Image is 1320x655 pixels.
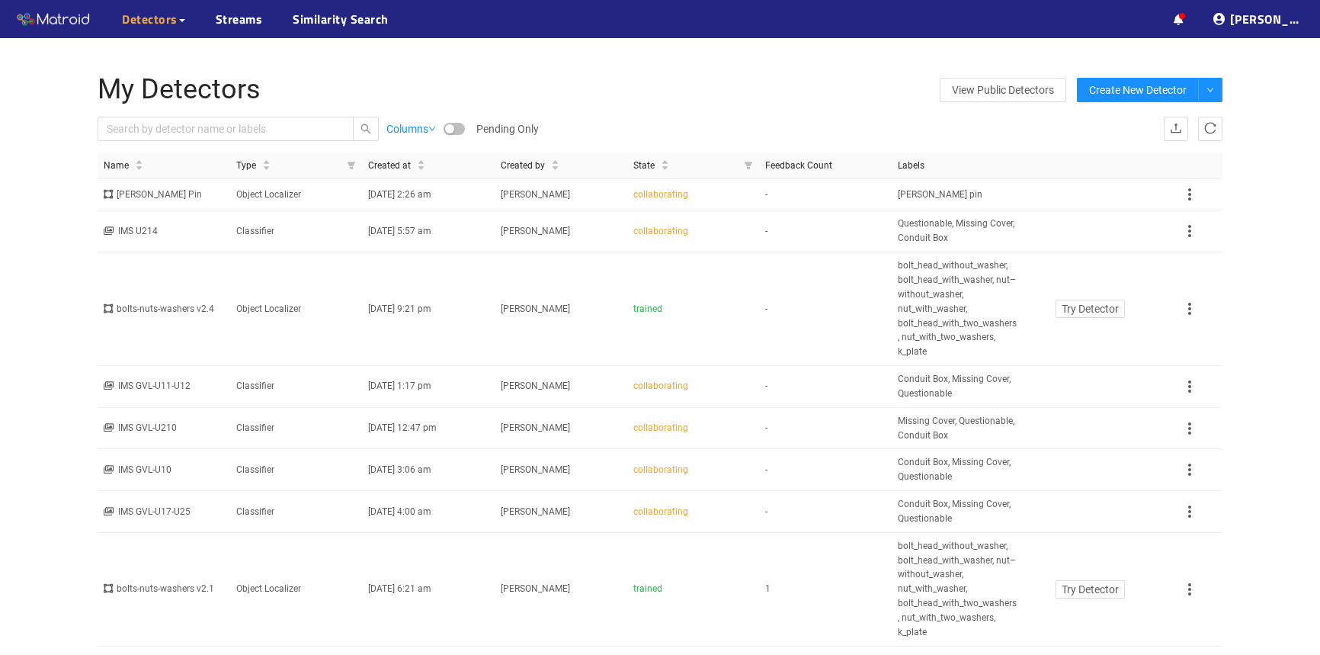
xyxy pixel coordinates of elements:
span: [DATE] 2:26 am [368,189,431,200]
td: - [759,408,892,450]
span: filter [744,161,753,170]
img: Matroid logo [15,8,91,31]
span: caret-down [661,164,669,172]
div: bolts-nuts-washers v2.1 [104,582,224,596]
td: - [759,179,892,210]
span: Created at [368,159,411,173]
span: caret-down [551,164,559,172]
div: bolts-nuts-washers v2.4 [104,302,224,316]
span: Name [104,159,129,173]
span: caret-up [417,158,425,166]
th: Labels [892,153,1024,180]
span: bolt_head_without_washer, bolt_head_with_washer, nut–without_washer, nut_with_washer, bolt_head_w... [898,258,1018,359]
button: Create New Detector [1077,78,1199,102]
span: [PERSON_NAME] [501,226,570,236]
td: Classifier [230,366,363,408]
span: [DATE] 9:21 pm [368,303,431,314]
th: Feedback Count [759,153,892,180]
span: Conduit Box, Missing Cover, Questionable [898,372,1018,401]
span: Create New Detector [1089,82,1187,98]
span: View Public Detectors [952,79,1054,101]
div: trained [633,582,754,596]
div: collaborating [633,224,754,239]
span: [PERSON_NAME] [501,583,570,594]
td: - [759,210,892,252]
button: down [1198,78,1222,102]
span: caret-down [262,164,271,172]
a: View Public Detectors [940,78,1066,102]
span: Conduit Box, Missing Cover, Questionable [898,497,1018,526]
span: [DATE] 1:17 pm [368,380,431,391]
span: filter [347,161,356,170]
span: [DATE] 5:57 am [368,226,431,236]
div: collaborating [633,379,754,393]
span: down [1206,86,1214,95]
td: Object Localizer [230,179,363,210]
span: Try Detector [1062,300,1119,317]
span: caret-up [262,158,271,166]
h1: My Detectors [98,75,847,105]
td: Classifier [230,449,363,491]
span: [PERSON_NAME] [501,303,570,314]
div: 1 [765,582,886,596]
td: Classifier [230,491,363,533]
span: filter [341,153,363,179]
td: - [759,449,892,491]
span: caret-down [135,164,143,172]
div: IMS GVL-U10 [104,463,224,477]
span: Questionable, Missing Cover, Conduit Box [898,217,1018,246]
button: reload [1198,117,1222,141]
span: [PERSON_NAME] [501,380,570,391]
div: collaborating [633,421,754,435]
span: down [428,125,436,133]
span: [DATE] 6:21 am [368,583,431,594]
span: filter [738,153,760,179]
span: Pending Only [476,120,539,137]
span: search [354,124,378,134]
button: upload [1164,117,1188,141]
span: State [633,159,655,173]
div: collaborating [633,463,754,477]
span: [PERSON_NAME] [501,422,570,433]
a: Streams [216,10,263,28]
div: IMS GVL-U210 [104,421,224,435]
div: collaborating [633,505,754,519]
span: caret-up [661,158,669,166]
span: [DATE] 4:00 am [368,506,431,517]
span: Conduit Box, Missing Cover, Questionable [898,455,1018,484]
span: upload [1170,122,1182,136]
span: [PERSON_NAME] [501,189,570,200]
span: Created by [501,159,545,173]
input: Search by detector name or labels [107,120,330,137]
span: [PERSON_NAME] pin [898,188,982,202]
td: Classifier [230,210,363,252]
div: [PERSON_NAME] Pin [104,188,224,202]
td: Object Localizer [230,533,363,647]
td: - [759,491,892,533]
span: [PERSON_NAME] [501,464,570,475]
button: Try Detector [1056,300,1125,318]
span: caret-down [417,164,425,172]
span: bolt_head_without_washer, bolt_head_with_washer, nut–without_washer, nut_with_washer, bolt_head_w... [898,539,1018,640]
td: - [759,252,892,366]
span: Type [236,159,256,173]
span: Try Detector [1062,581,1119,598]
span: caret-up [135,158,143,166]
button: Try Detector [1056,580,1125,599]
span: [PERSON_NAME] [501,506,570,517]
span: reload [1204,122,1216,136]
td: Object Localizer [230,252,363,366]
span: caret-up [551,158,559,166]
span: [DATE] 3:06 am [368,464,431,475]
a: Columns [386,120,436,137]
div: trained [633,302,754,316]
a: Similarity Search [293,10,389,28]
span: [DATE] 12:47 pm [368,422,437,433]
span: Missing Cover, Questionable, Conduit Box [898,414,1018,443]
div: IMS GVL-U17-U25 [104,505,224,519]
div: IMS U214 [104,224,224,239]
td: Classifier [230,408,363,450]
td: - [759,366,892,408]
span: Detectors [122,10,178,28]
div: IMS GVL-U11-U12 [104,379,224,393]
